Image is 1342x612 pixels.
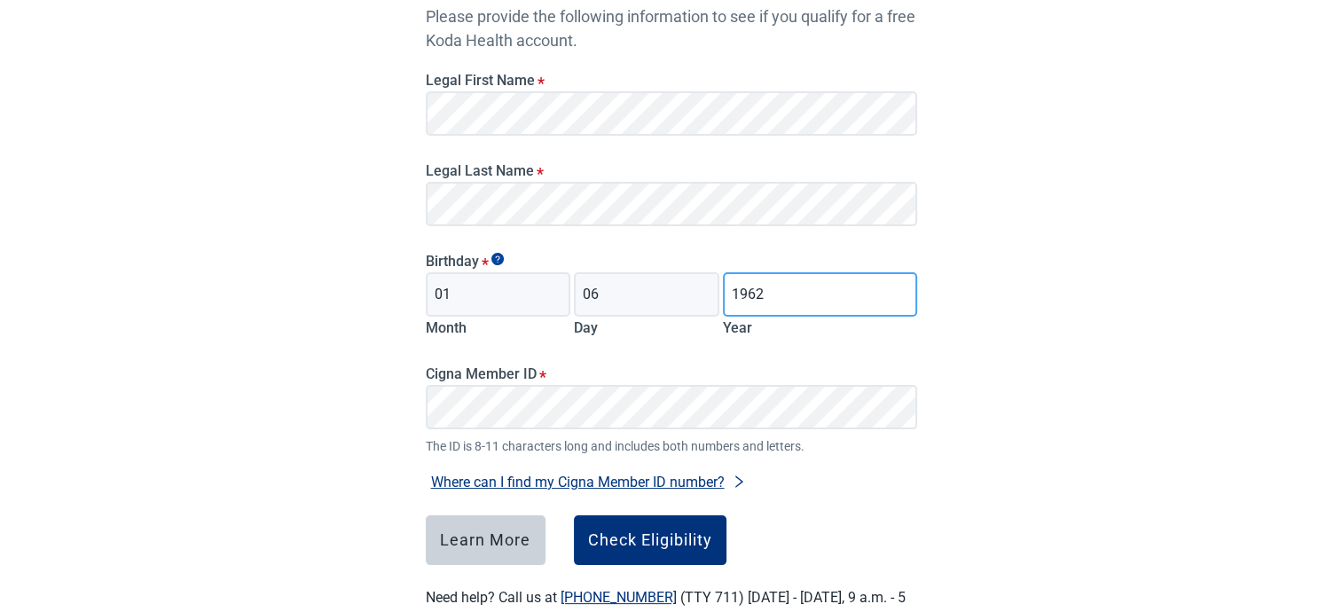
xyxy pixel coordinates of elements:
button: Learn More [426,515,545,565]
div: Check Eligibility [588,531,712,549]
button: Check Eligibility [574,515,726,565]
button: Where can I find my Cigna Member ID number? [426,470,751,494]
p: Please provide the following information to see if you qualify for a free Koda Health account. [426,4,917,52]
label: Month [426,319,467,336]
label: Legal First Name [426,72,917,89]
legend: Birthday [426,253,917,270]
input: Birth year [723,272,916,317]
input: Birth day [574,272,719,317]
span: Show tooltip [491,253,504,265]
label: Day [574,319,598,336]
span: right [732,475,746,489]
label: Year [723,319,752,336]
input: Birth month [426,272,571,317]
label: Legal Last Name [426,162,917,179]
div: Learn More [440,531,530,549]
span: The ID is 8-11 characters long and includes both numbers and letters. [426,436,917,456]
label: Cigna Member ID [426,365,917,382]
a: [PHONE_NUMBER] [561,589,677,606]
